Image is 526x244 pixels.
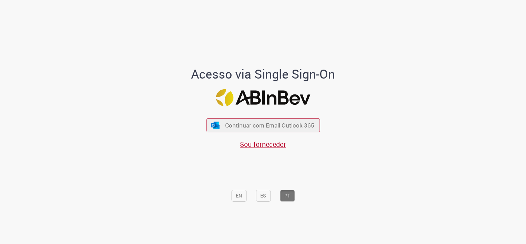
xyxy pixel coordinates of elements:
[225,121,314,129] span: Continuar com Email Outlook 365
[168,67,359,81] h1: Acesso via Single Sign-On
[206,118,320,132] button: ícone Azure/Microsoft 360 Continuar com Email Outlook 365
[240,140,286,149] a: Sou fornecedor
[256,190,271,202] button: ES
[211,122,220,129] img: ícone Azure/Microsoft 360
[280,190,295,202] button: PT
[231,190,246,202] button: EN
[216,89,310,106] img: Logo ABInBev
